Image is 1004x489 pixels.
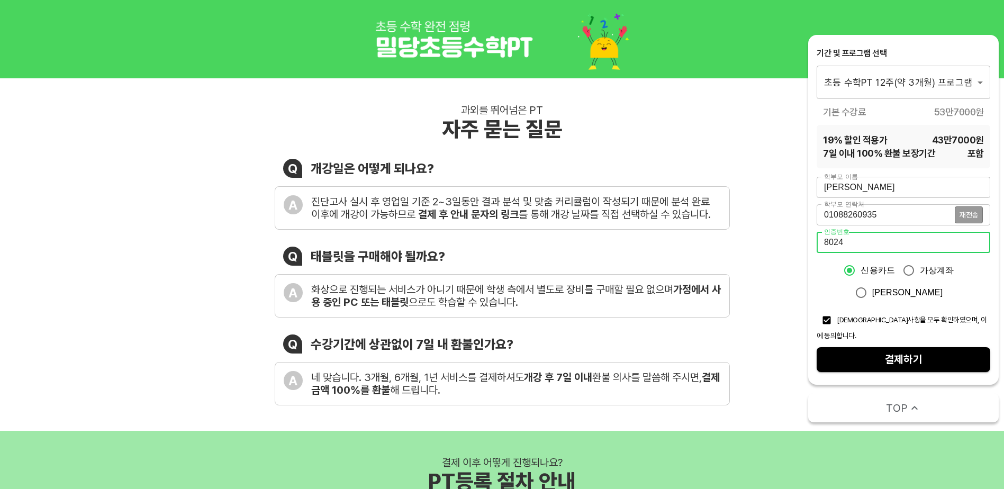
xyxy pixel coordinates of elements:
[886,401,908,415] span: TOP
[311,371,721,396] div: 네 맞습니다. 3개월, 6개월, 1년 서비스를 결제하셔도 환불 의사를 말씀해 주시면, 해 드립니다.
[311,283,721,309] b: 가정에서 사용 중인 PC 또는 태블릿
[817,204,955,225] input: 학부모 연락처를 입력해주세요
[284,283,303,302] div: A
[311,337,513,352] div: 수강기간에 상관없이 7일 내 환불인가요?
[311,249,445,264] div: 태블릿을 구매해야 될까요?
[808,393,999,422] button: TOP
[817,48,990,59] div: 기간 및 프로그램 선택
[284,195,303,214] div: A
[311,195,721,221] div: 진단고사 실시 후 영업일 기준 2~3일동안 결과 분석 및 맞춤 커리큘럼이 작성되기 때문에 분석 완료 이후에 개강이 가능하므로 를 통해 개강 날짜를 직접 선택하실 수 있습니다.
[461,104,543,116] div: 과외를 뛰어넘은 PT
[283,247,302,266] div: Q
[524,371,592,384] b: 개강 후 7일 이내
[418,208,519,221] b: 결제 후 안내 문자의 링크
[872,286,943,299] span: [PERSON_NAME]
[442,116,563,142] div: 자주 묻는 질문
[817,315,987,340] span: [DEMOGRAPHIC_DATA]사항을 모두 확인하였으며, 이에 동의합니다.
[823,147,935,160] span: 7 일 이내 100% 환불 보장기간
[283,159,302,178] div: Q
[823,105,866,119] span: 기본 수강료
[311,371,720,396] b: 결제금액 100%를 환불
[955,206,983,223] button: 재전송
[861,264,895,277] span: 신용카드
[967,147,984,160] span: 포함
[817,347,990,372] button: 결제하기
[817,177,990,198] input: 학부모 이름을 입력해주세요
[932,133,984,147] span: 43만7000 원
[283,334,302,354] div: Q
[284,371,303,390] div: A
[823,133,887,147] span: 19 % 할인 적용가
[311,283,721,309] div: 화상으로 진행되는 서비스가 아니기 때문에 학생 측에서 별도로 장비를 구매할 필요 없으며 으로도 학습할 수 있습니다.
[442,456,563,469] div: 결제 이후 어떻게 진행되나요?
[920,264,954,277] span: 가상계좌
[311,161,434,176] div: 개강일은 어떻게 되나요?
[817,66,990,98] div: 초등 수학PT 12주(약 3개월) 프로그램
[825,350,982,369] span: 결제하기
[960,211,978,219] span: 재전송
[375,8,629,70] img: 1
[934,105,984,119] span: 53만7000 원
